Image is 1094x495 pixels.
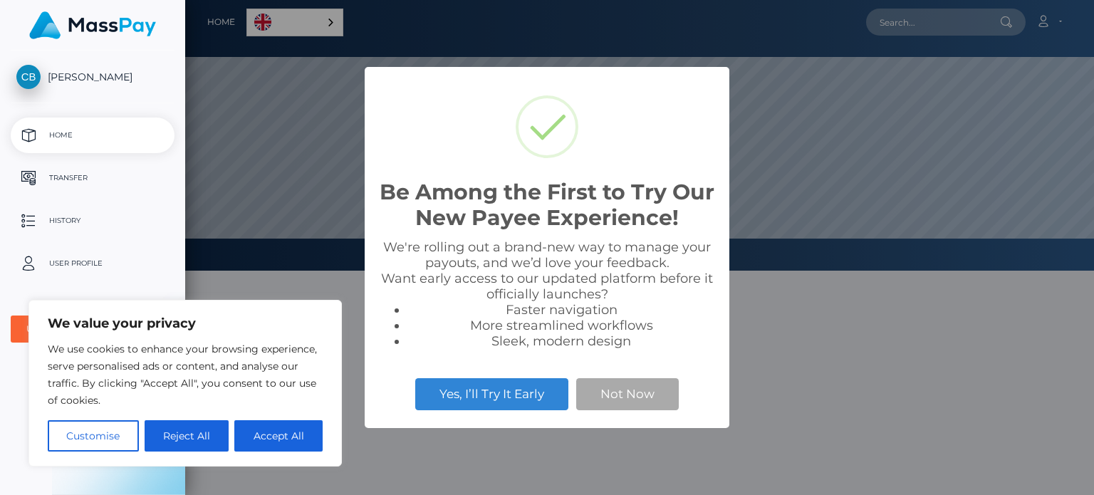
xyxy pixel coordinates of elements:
[145,420,229,452] button: Reject All
[379,239,715,349] div: We're rolling out a brand-new way to manage your payouts, and we’d love your feedback. Want early...
[379,179,715,231] h2: Be Among the First to Try Our New Payee Experience!
[48,420,139,452] button: Customise
[29,11,156,39] img: MassPay
[16,210,169,231] p: History
[407,302,715,318] li: Faster navigation
[11,71,174,83] span: [PERSON_NAME]
[415,378,568,410] button: Yes, I’ll Try It Early
[11,316,174,343] button: User Agreements
[234,420,323,452] button: Accept All
[48,340,323,409] p: We use cookies to enhance your browsing experience, serve personalised ads or content, and analys...
[48,315,323,332] p: We value your privacy
[26,323,143,335] div: User Agreements
[16,167,169,189] p: Transfer
[407,318,715,333] li: More streamlined workflows
[407,333,715,349] li: Sleek, modern design
[16,125,169,146] p: Home
[28,300,342,467] div: We value your privacy
[576,378,679,410] button: Not Now
[16,253,169,274] p: User Profile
